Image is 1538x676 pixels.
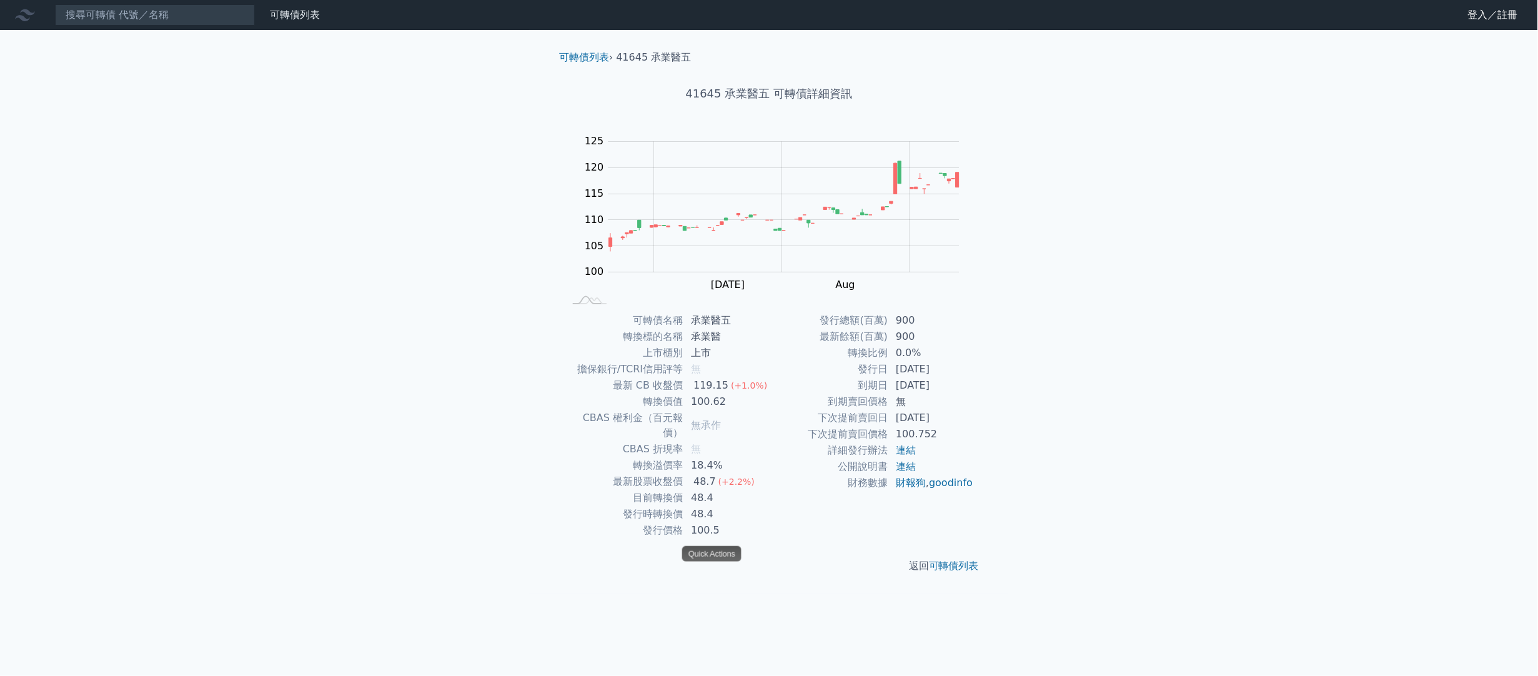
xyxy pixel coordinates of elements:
[585,240,604,252] tspan: 105
[896,477,926,489] a: 財報狗
[683,345,769,361] td: 上市
[564,522,683,539] td: 發行價格
[888,475,974,491] td: ,
[564,394,683,410] td: 轉換價值
[769,410,888,426] td: 下次提前賣回日
[585,135,604,147] tspan: 125
[691,443,701,455] span: 無
[769,442,888,459] td: 詳細發行辦法
[564,329,683,345] td: 轉換標的名稱
[1476,616,1538,676] iframe: Chat Widget
[691,419,721,431] span: 無承作
[564,345,683,361] td: 上市櫃別
[617,50,692,65] li: 41645 承業醫五
[896,460,916,472] a: 連結
[564,474,683,490] td: 最新股票收盤價
[929,560,979,572] a: 可轉債列表
[1476,616,1538,676] div: 聊天小工具
[888,361,974,377] td: [DATE]
[691,363,701,375] span: 無
[888,377,974,394] td: [DATE]
[769,394,888,410] td: 到期賣回價格
[929,477,973,489] a: goodinfo
[549,85,989,102] h1: 41645 承業醫五 可轉債詳細資訊
[888,394,974,410] td: 無
[769,475,888,491] td: 財務數據
[585,266,604,277] tspan: 100
[769,459,888,475] td: 公開說明書
[683,506,769,522] td: 48.4
[683,522,769,539] td: 100.5
[585,214,604,226] tspan: 110
[559,50,613,65] li: ›
[769,426,888,442] td: 下次提前賣回價格
[691,474,718,489] div: 48.7
[731,380,767,390] span: (+1.0%)
[564,490,683,506] td: 目前轉換價
[836,279,855,291] tspan: Aug
[896,444,916,456] a: 連結
[578,135,978,291] g: Chart
[712,279,745,291] tspan: [DATE]
[769,345,888,361] td: 轉換比例
[564,312,683,329] td: 可轉債名稱
[683,490,769,506] td: 48.4
[888,426,974,442] td: 100.752
[888,410,974,426] td: [DATE]
[691,378,731,393] div: 119.15
[585,187,604,199] tspan: 115
[559,51,609,63] a: 可轉債列表
[564,506,683,522] td: 發行時轉換價
[564,441,683,457] td: CBAS 折現率
[55,4,255,26] input: 搜尋可轉債 代號／名稱
[888,312,974,329] td: 900
[564,377,683,394] td: 最新 CB 收盤價
[1458,5,1528,25] a: 登入／註冊
[888,329,974,345] td: 900
[683,329,769,345] td: 承業醫
[683,457,769,474] td: 18.4%
[888,345,974,361] td: 0.0%
[585,161,604,173] tspan: 120
[270,9,320,21] a: 可轉債列表
[769,329,888,345] td: 最新餘額(百萬)
[769,377,888,394] td: 到期日
[769,361,888,377] td: 發行日
[549,559,989,574] p: 返回
[769,312,888,329] td: 發行總額(百萬)
[564,361,683,377] td: 擔保銀行/TCRI信用評等
[683,312,769,329] td: 承業醫五
[564,410,683,441] td: CBAS 權利金（百元報價）
[683,394,769,410] td: 100.62
[564,457,683,474] td: 轉換溢價率
[718,477,755,487] span: (+2.2%)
